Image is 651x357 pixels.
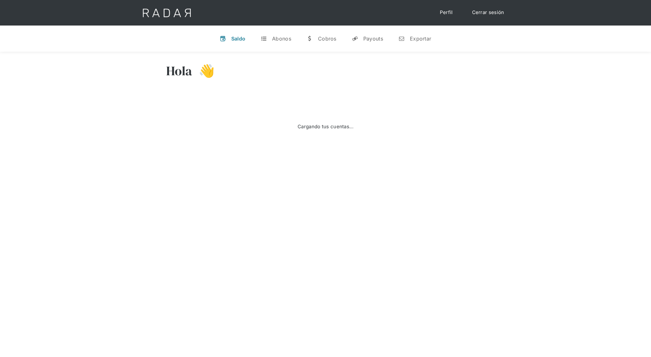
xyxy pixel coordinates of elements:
div: n [398,35,405,42]
div: Cobros [318,35,337,42]
a: Cerrar sesión [466,6,511,19]
div: Saldo [231,35,246,42]
div: w [307,35,313,42]
div: y [352,35,358,42]
h3: 👋 [192,63,215,79]
div: v [220,35,226,42]
div: Abonos [272,35,291,42]
div: Cargando tus cuentas... [298,123,353,130]
h3: Hola [166,63,192,79]
div: Payouts [363,35,383,42]
a: Perfil [433,6,459,19]
div: Exportar [410,35,431,42]
div: t [261,35,267,42]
